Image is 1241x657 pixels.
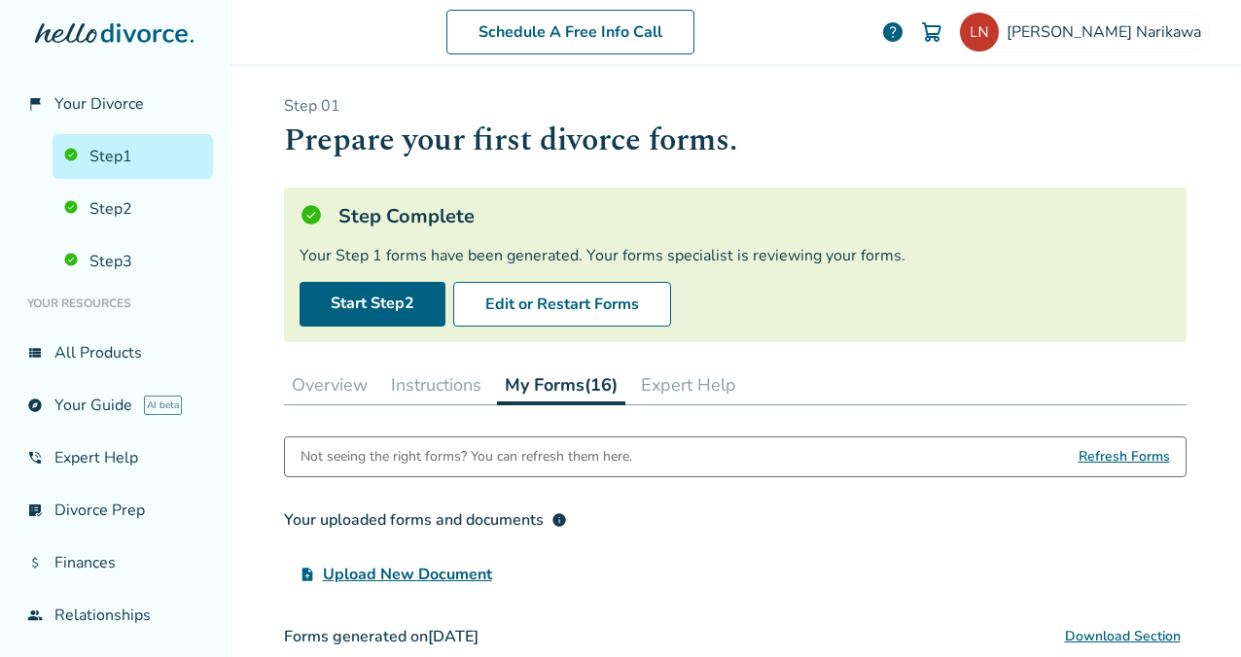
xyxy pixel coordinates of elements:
a: Schedule A Free Info Call [446,10,694,54]
span: group [27,607,43,623]
button: My Forms(16) [497,365,625,405]
button: Edit or Restart Forms [453,282,671,327]
a: groupRelationships [16,593,213,638]
a: Step2 [53,187,213,231]
h5: Step Complete [338,203,475,229]
iframe: Chat Widget [805,31,1241,657]
img: Cart [920,20,943,44]
a: Step3 [53,239,213,284]
span: view_list [27,345,43,361]
li: Your Resources [16,284,213,323]
a: Start Step2 [300,282,445,327]
button: Expert Help [633,365,744,404]
img: lamiro29@gmail.com [960,13,999,52]
span: [PERSON_NAME] Narikawa [1007,21,1209,43]
span: list_alt_check [27,502,43,518]
button: Instructions [383,365,489,404]
span: attach_money [27,555,43,571]
span: upload_file [300,567,315,582]
a: view_listAll Products [16,330,213,375]
a: Step1 [53,134,213,179]
span: info [551,512,567,528]
span: explore [27,398,43,413]
div: Your uploaded forms and documents [284,508,567,532]
span: flag_2 [27,96,43,112]
span: AI beta [144,396,182,415]
a: exploreYour GuideAI beta [16,383,213,428]
a: attach_moneyFinances [16,540,213,585]
a: list_alt_checkDivorce Prep [16,488,213,533]
div: Not seeing the right forms? You can refresh them here. [301,437,632,476]
p: Step 0 1 [284,95,1187,117]
span: phone_in_talk [27,450,43,466]
div: Your Step 1 forms have been generated. Your forms specialist is reviewing your forms. [300,245,1171,266]
a: flag_2Your Divorce [16,82,213,126]
a: phone_in_talkExpert Help [16,435,213,480]
span: Your Divorce [54,93,144,115]
a: help [881,20,904,44]
h3: Forms generated on [DATE] [284,617,1187,656]
span: Upload New Document [323,563,492,586]
button: Overview [284,365,375,404]
h1: Prepare your first divorce forms. [284,117,1187,164]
